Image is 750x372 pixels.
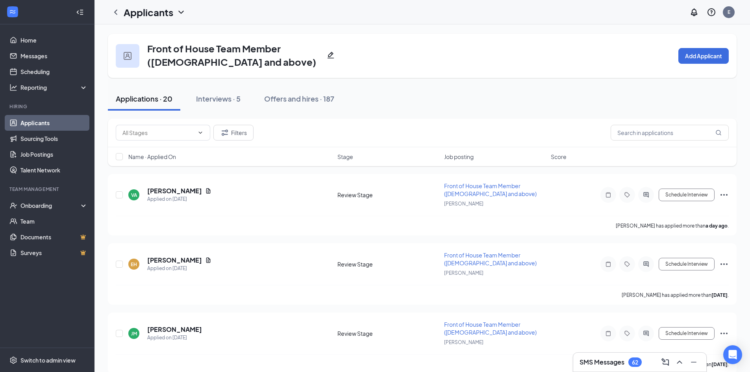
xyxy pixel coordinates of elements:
[147,42,324,68] h3: Front of House Team Member ([DEMOGRAPHIC_DATA] and above)
[147,334,202,342] div: Applied on [DATE]
[711,292,728,298] b: [DATE]
[715,130,722,136] svg: MagnifyingGlass
[337,260,439,268] div: Review Stage
[147,187,202,195] h5: [PERSON_NAME]
[673,356,686,368] button: ChevronUp
[689,357,698,367] svg: Minimize
[122,128,194,137] input: All Stages
[205,257,211,263] svg: Document
[604,192,613,198] svg: Note
[678,48,729,64] button: Add Applicant
[444,182,537,197] span: Front of House Team Member ([DEMOGRAPHIC_DATA] and above)
[20,146,88,162] a: Job Postings
[622,261,632,267] svg: Tag
[116,94,172,104] div: Applications · 20
[444,153,474,161] span: Job posting
[20,48,88,64] a: Messages
[213,125,254,141] button: Filter Filters
[444,252,537,267] span: Front of House Team Member ([DEMOGRAPHIC_DATA] and above)
[131,192,137,198] div: VA
[20,202,81,209] div: Onboarding
[220,128,230,137] svg: Filter
[632,359,638,366] div: 62
[327,51,335,59] svg: Pencil
[205,188,211,194] svg: Document
[20,32,88,48] a: Home
[611,125,729,141] input: Search in applications
[20,83,88,91] div: Reporting
[147,195,211,203] div: Applied on [DATE]
[337,329,439,337] div: Review Stage
[723,345,742,364] div: Open Intercom Messenger
[176,7,186,17] svg: ChevronDown
[444,321,537,336] span: Front of House Team Member ([DEMOGRAPHIC_DATA] and above)
[131,330,137,337] div: JM
[641,192,651,198] svg: ActiveChat
[659,356,672,368] button: ComposeMessage
[728,9,730,15] div: E
[707,7,716,17] svg: QuestionInfo
[124,6,173,19] h1: Applicants
[147,325,202,334] h5: [PERSON_NAME]
[337,191,439,199] div: Review Stage
[128,153,176,161] span: Name · Applied On
[641,261,651,267] svg: ActiveChat
[616,222,729,229] p: [PERSON_NAME] has applied more than .
[337,153,353,161] span: Stage
[9,186,86,192] div: Team Management
[9,202,17,209] svg: UserCheck
[9,103,86,110] div: Hiring
[9,8,17,16] svg: WorkstreamLogo
[264,94,334,104] div: Offers and hires · 187
[604,330,613,337] svg: Note
[20,115,88,131] a: Applicants
[196,94,241,104] div: Interviews · 5
[76,8,84,16] svg: Collapse
[20,213,88,229] a: Team
[124,52,131,60] img: user icon
[661,357,670,367] svg: ComposeMessage
[147,256,202,265] h5: [PERSON_NAME]
[719,190,729,200] svg: Ellipses
[659,258,715,270] button: Schedule Interview
[9,83,17,91] svg: Analysis
[659,327,715,340] button: Schedule Interview
[197,130,204,136] svg: ChevronDown
[689,7,699,17] svg: Notifications
[659,189,715,201] button: Schedule Interview
[711,361,728,367] b: [DATE]
[20,245,88,261] a: SurveysCrown
[444,201,483,207] span: [PERSON_NAME]
[604,261,613,267] svg: Note
[622,192,632,198] svg: Tag
[444,270,483,276] span: [PERSON_NAME]
[20,131,88,146] a: Sourcing Tools
[20,162,88,178] a: Talent Network
[131,261,137,268] div: EH
[9,356,17,364] svg: Settings
[687,356,700,368] button: Minimize
[641,330,651,337] svg: ActiveChat
[719,259,729,269] svg: Ellipses
[706,223,728,229] b: a day ago
[111,7,120,17] svg: ChevronLeft
[147,265,211,272] div: Applied on [DATE]
[622,292,729,298] p: [PERSON_NAME] has applied more than .
[551,153,567,161] span: Score
[20,356,76,364] div: Switch to admin view
[675,357,684,367] svg: ChevronUp
[719,329,729,338] svg: Ellipses
[622,330,632,337] svg: Tag
[20,64,88,80] a: Scheduling
[20,229,88,245] a: DocumentsCrown
[444,339,483,345] span: [PERSON_NAME]
[580,358,624,366] h3: SMS Messages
